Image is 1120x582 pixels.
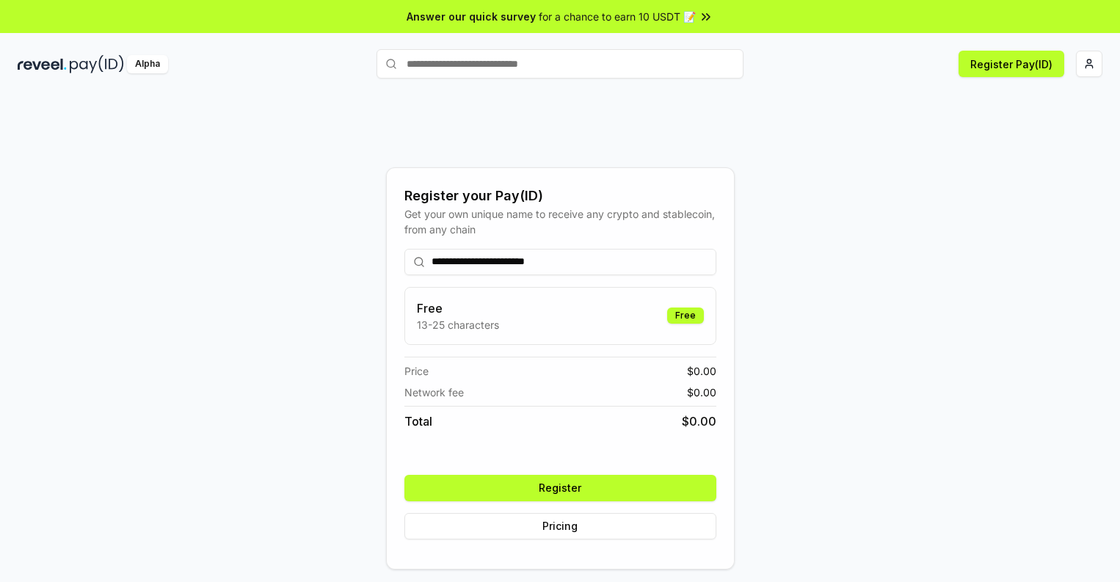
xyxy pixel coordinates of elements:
[539,9,696,24] span: for a chance to earn 10 USDT 📝
[127,55,168,73] div: Alpha
[404,513,716,539] button: Pricing
[682,412,716,430] span: $ 0.00
[667,308,704,324] div: Free
[417,317,499,332] p: 13-25 characters
[417,299,499,317] h3: Free
[404,363,429,379] span: Price
[70,55,124,73] img: pay_id
[959,51,1064,77] button: Register Pay(ID)
[404,186,716,206] div: Register your Pay(ID)
[687,363,716,379] span: $ 0.00
[407,9,536,24] span: Answer our quick survey
[404,475,716,501] button: Register
[18,55,67,73] img: reveel_dark
[687,385,716,400] span: $ 0.00
[404,206,716,237] div: Get your own unique name to receive any crypto and stablecoin, from any chain
[404,412,432,430] span: Total
[404,385,464,400] span: Network fee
